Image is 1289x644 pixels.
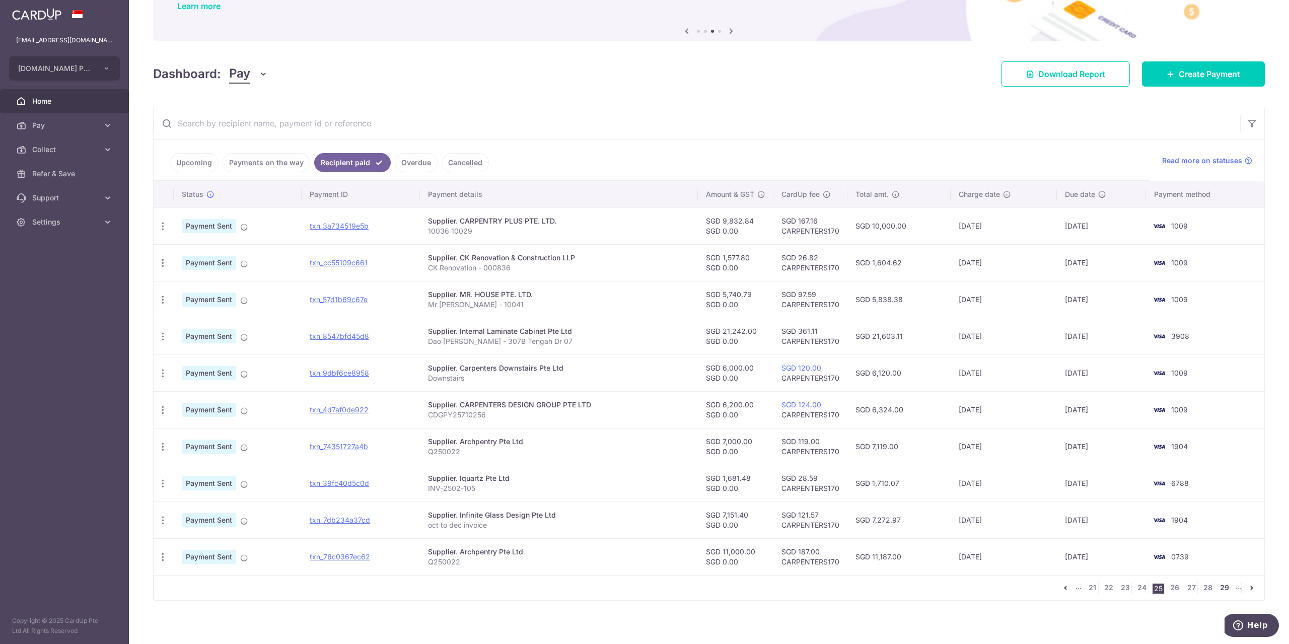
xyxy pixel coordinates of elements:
[32,96,99,106] span: Home
[310,369,369,377] a: txn_9dbf6ce8958
[1149,441,1169,453] img: Bank Card
[32,193,99,203] span: Support
[773,244,847,281] td: SGD 26.82 CARPENTERS170
[177,1,221,11] a: Learn more
[698,281,773,318] td: SGD 5,740.79 SGD 0.00
[314,153,391,172] a: Recipient paid
[1171,552,1189,561] span: 0739
[182,476,236,490] span: Payment Sent
[1057,354,1146,391] td: [DATE]
[16,35,113,45] p: [EMAIL_ADDRESS][DOMAIN_NAME]
[1057,502,1146,538] td: [DATE]
[428,547,689,557] div: Supplier. Archpentry Pte Ltd
[698,318,773,354] td: SGD 21,242.00 SGD 0.00
[310,332,369,340] a: txn_8547bfd45d8
[1142,61,1265,87] a: Create Payment
[1065,189,1095,199] span: Due date
[773,428,847,465] td: SGD 119.00 CARPENTERS170
[428,447,689,457] p: Q250022
[1149,330,1169,342] img: Bank Card
[847,207,951,244] td: SGD 10,000.00
[310,552,370,561] a: txn_76c0367ec62
[698,428,773,465] td: SGD 7,000.00 SGD 0.00
[310,516,370,524] a: txn_7db234a37cd
[32,169,99,179] span: Refer & Save
[1171,479,1189,487] span: 6788
[1235,582,1242,594] li: ...
[170,153,219,172] a: Upcoming
[773,391,847,428] td: CARPENTERS170
[1171,222,1188,230] span: 1009
[951,281,1057,318] td: [DATE]
[302,181,420,207] th: Payment ID
[951,538,1057,575] td: [DATE]
[428,363,689,373] div: Supplier. Carpenters Downstairs Pte Ltd
[182,329,236,343] span: Payment Sent
[959,189,1000,199] span: Charge date
[428,253,689,263] div: Supplier. CK Renovation & Construction LLP
[182,189,203,199] span: Status
[1179,68,1240,80] span: Create Payment
[773,502,847,538] td: SGD 121.57 CARPENTERS170
[847,391,951,428] td: SGD 6,324.00
[951,207,1057,244] td: [DATE]
[428,473,689,483] div: Supplier. Iquartz Pte Ltd
[9,56,120,81] button: [DOMAIN_NAME] PTE. LTD.
[1086,582,1098,594] a: 21
[428,510,689,520] div: Supplier. Infinite Glass Design Pte Ltd
[951,465,1057,502] td: [DATE]
[1057,391,1146,428] td: [DATE]
[951,244,1057,281] td: [DATE]
[847,538,951,575] td: SGD 11,187.00
[1076,582,1082,594] li: ...
[773,354,847,391] td: CARPENTERS170
[781,189,820,199] span: CardUp fee
[1162,156,1252,166] a: Read more on statuses
[951,502,1057,538] td: [DATE]
[1149,404,1169,416] img: Bank Card
[223,153,310,172] a: Payments on the way
[698,538,773,575] td: SGD 11,000.00 SGD 0.00
[32,120,99,130] span: Pay
[32,145,99,155] span: Collect
[781,400,821,409] a: SGD 124.00
[310,442,368,451] a: txn_74351727a4b
[951,318,1057,354] td: [DATE]
[773,207,847,244] td: SGD 167.16 CARPENTERS170
[182,513,236,527] span: Payment Sent
[182,256,236,270] span: Payment Sent
[698,502,773,538] td: SGD 7,151.40 SGD 0.00
[773,318,847,354] td: SGD 361.11 CARPENTERS170
[951,391,1057,428] td: [DATE]
[310,258,368,267] a: txn_cc55109c661
[310,405,369,414] a: txn_4d7af0de922
[1057,207,1146,244] td: [DATE]
[1171,295,1188,304] span: 1009
[698,391,773,428] td: SGD 6,200.00 SGD 0.00
[1103,582,1115,594] a: 22
[1146,181,1264,207] th: Payment method
[428,483,689,493] p: INV-2502-105
[1119,582,1131,594] a: 23
[1171,369,1188,377] span: 1009
[1149,220,1169,232] img: Bank Card
[706,189,754,199] span: Amount & GST
[428,400,689,410] div: Supplier. CARPENTERS DESIGN GROUP PTE LTD
[428,226,689,236] p: 10036 10029
[1169,582,1181,594] a: 26
[428,373,689,383] p: Downstairs
[1149,294,1169,306] img: Bank Card
[1057,538,1146,575] td: [DATE]
[773,465,847,502] td: SGD 28.59 CARPENTERS170
[1149,514,1169,526] img: Bank Card
[1149,551,1169,563] img: Bank Card
[1001,61,1130,87] a: Download Report
[428,437,689,447] div: Supplier. Archpentry Pte Ltd
[153,65,221,83] h4: Dashboard:
[1057,318,1146,354] td: [DATE]
[428,263,689,273] p: CK Renovation - 000836
[310,479,369,487] a: txn_39fc40d5c0d
[951,354,1057,391] td: [DATE]
[847,502,951,538] td: SGD 7,272.97
[847,244,951,281] td: SGD 1,604.62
